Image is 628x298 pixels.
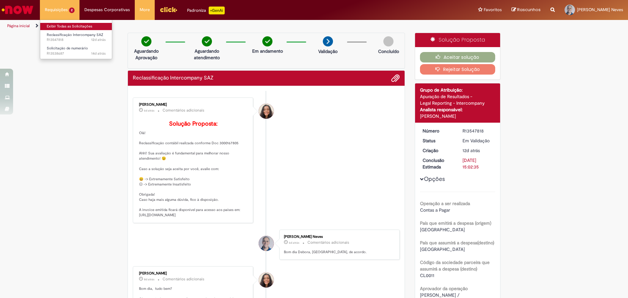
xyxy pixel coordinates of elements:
span: [GEOGRAPHIC_DATA] [420,246,465,252]
small: Comentários adicionais [163,276,204,282]
div: Analista responsável: [420,106,496,113]
div: [PERSON_NAME] [139,272,248,275]
p: Em andamento [252,48,283,54]
h2: Reclassificação Intercompany SAZ Histórico de tíquete [133,75,214,81]
span: More [140,7,150,13]
span: 6d atrás [144,109,154,113]
span: [GEOGRAPHIC_DATA] [420,227,465,233]
p: Aguardando Aprovação [131,48,162,61]
dt: Status [418,137,458,144]
a: Página inicial [7,23,30,28]
time: 24/09/2025 08:52:34 [289,241,299,245]
span: Contas a Pagar [420,207,450,213]
span: R13538687 [47,51,106,56]
small: Comentários adicionais [307,240,349,245]
ul: Trilhas de página [5,20,414,32]
span: Requisições [45,7,68,13]
span: CL0011 [420,272,434,278]
div: 18/09/2025 15:27:27 [462,147,493,154]
p: Bom dia Debora, [GEOGRAPHIC_DATA], de acordo. [284,250,393,255]
img: img-circle-grey.png [383,36,393,46]
span: 12d atrás [91,37,106,42]
span: Favoritos [484,7,502,13]
b: País que assumirá a despesa(destino) [420,240,494,246]
span: 8d atrás [144,277,154,281]
p: Concluído [378,48,399,55]
div: [PERSON_NAME] Neves [284,235,393,239]
img: arrow-next.png [323,36,333,46]
span: Solicitação de numerário [47,46,88,51]
img: check-circle-green.png [202,36,212,46]
p: Validação [318,48,338,55]
dt: Número [418,128,458,134]
div: [DATE] 15:02:35 [462,157,493,170]
span: Rascunhos [517,7,541,13]
a: Exibir Todas as Solicitações [40,23,112,30]
div: Solução Proposta [415,33,500,47]
b: Solução Proposta: [169,120,218,128]
div: Jean Adriano Pimenta Neves [259,236,274,251]
div: Grupo de Atribuição: [420,87,496,93]
p: Aguardando atendimento [191,48,223,61]
dt: Conclusão Estimada [418,157,458,170]
div: [PERSON_NAME] [420,113,496,119]
div: Padroniza [187,7,225,14]
time: 22/09/2025 10:24:55 [144,277,154,281]
time: 16/09/2025 10:25:50 [91,51,106,56]
b: País que emitirá a despesa (origem) [420,220,491,226]
span: 2 [69,8,75,13]
b: Aprovador da operação [420,286,468,291]
img: check-circle-green.png [141,36,151,46]
div: Debora Helloisa Soares [259,104,274,119]
p: +GenAi [209,7,225,14]
button: Rejeitar Solução [420,64,496,75]
button: Adicionar anexos [391,74,400,82]
b: Operação a ser realizada [420,201,470,206]
div: R13547818 [462,128,493,134]
span: 6d atrás [289,241,299,245]
span: Despesas Corporativas [84,7,130,13]
a: Rascunhos [512,7,541,13]
div: Apuração de Resultados - Legal Reporting - Intercompany [420,93,496,106]
span: Reclassificação Intercompany SAZ [47,32,103,37]
div: Debora Helloisa Soares [259,272,274,288]
span: 14d atrás [91,51,106,56]
dt: Criação [418,147,458,154]
p: Olá! Reclassificação contábil realizada conforme Doc 3000167805 Ahh!! Sua avaliação é fundamental... [139,121,248,218]
img: click_logo_yellow_360x200.png [160,5,177,14]
b: Código da sociedade parceira que assumirá a despesa (destino) [420,259,490,272]
a: Aberto R13547818 : Reclassificação Intercompany SAZ [40,31,112,44]
ul: Requisições [40,20,112,59]
small: Comentários adicionais [163,108,204,113]
button: Aceitar solução [420,52,496,62]
time: 24/09/2025 10:49:18 [144,109,154,113]
time: 18/09/2025 15:27:27 [462,148,480,153]
span: 12d atrás [462,148,480,153]
div: Em Validação [462,137,493,144]
span: [PERSON_NAME] Neves [577,7,623,12]
div: [PERSON_NAME] [139,103,248,107]
img: ServiceNow [1,3,34,16]
a: Aberto R13538687 : Solicitação de numerário [40,45,112,57]
span: R13547818 [47,37,106,43]
img: check-circle-green.png [262,36,272,46]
